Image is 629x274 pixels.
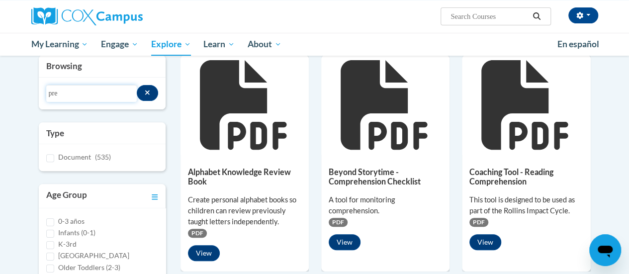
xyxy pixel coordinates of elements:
[557,39,599,49] span: En español
[46,85,137,102] input: Search resources
[31,38,88,50] span: My Learning
[152,189,158,203] a: Toggle collapse
[188,245,220,261] button: View
[551,34,606,55] a: En español
[469,234,501,250] button: View
[329,218,348,227] span: PDF
[31,7,210,25] a: Cox Campus
[145,33,197,56] a: Explore
[329,167,442,186] h5: Beyond Storytime - Comprehension Checklist
[469,218,488,227] span: PDF
[241,33,288,56] a: About
[58,262,120,273] label: Older Toddlers (2-3)
[24,33,606,56] div: Main menu
[248,38,281,50] span: About
[58,153,91,161] span: Document
[203,38,235,50] span: Learn
[58,239,77,250] label: K-3rd
[151,38,191,50] span: Explore
[329,234,360,250] button: View
[469,194,583,216] div: This tool is designed to be used as part of the Rollins Impact Cycle.
[31,7,143,25] img: Cox Campus
[188,229,207,238] span: PDF
[329,194,442,216] div: A tool for monitoring comprehension.
[188,167,301,186] h5: Alphabet Knowledge Review Book
[469,167,583,186] h5: Coaching Tool - Reading Comprehension
[188,194,301,227] div: Create personal alphabet books so children can review previously taught letters independently.
[94,33,145,56] a: Engage
[529,10,544,22] button: Search
[46,60,158,72] h3: Browsing
[589,234,621,266] iframe: Button to launch messaging window
[568,7,598,23] button: Account Settings
[58,227,95,238] label: Infants (0-1)
[25,33,95,56] a: My Learning
[197,33,241,56] a: Learn
[58,216,85,227] label: 0-3 años
[58,250,129,261] label: [GEOGRAPHIC_DATA]
[46,127,158,139] h3: Type
[95,153,111,161] span: (535)
[46,189,87,203] h3: Age Group
[101,38,138,50] span: Engage
[137,85,158,101] button: Search resources
[449,10,529,22] input: Search Courses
